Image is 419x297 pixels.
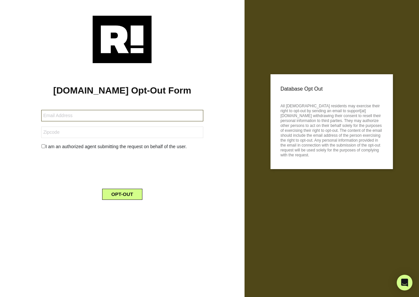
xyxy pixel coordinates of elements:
img: Retention.com [93,16,152,63]
div: I am an authorized agent submitting the request on behalf of the user. [36,143,208,150]
p: All [DEMOGRAPHIC_DATA] residents may exercise their right to opt-out by sending an email to suppo... [281,102,383,158]
input: Zipcode [41,127,203,138]
h1: [DOMAIN_NAME] Opt-Out Form [10,85,235,96]
p: Database Opt Out [281,84,383,94]
div: Open Intercom Messenger [397,275,412,290]
button: OPT-OUT [102,189,142,200]
iframe: reCAPTCHA [72,155,172,181]
input: Email Address [41,110,203,121]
